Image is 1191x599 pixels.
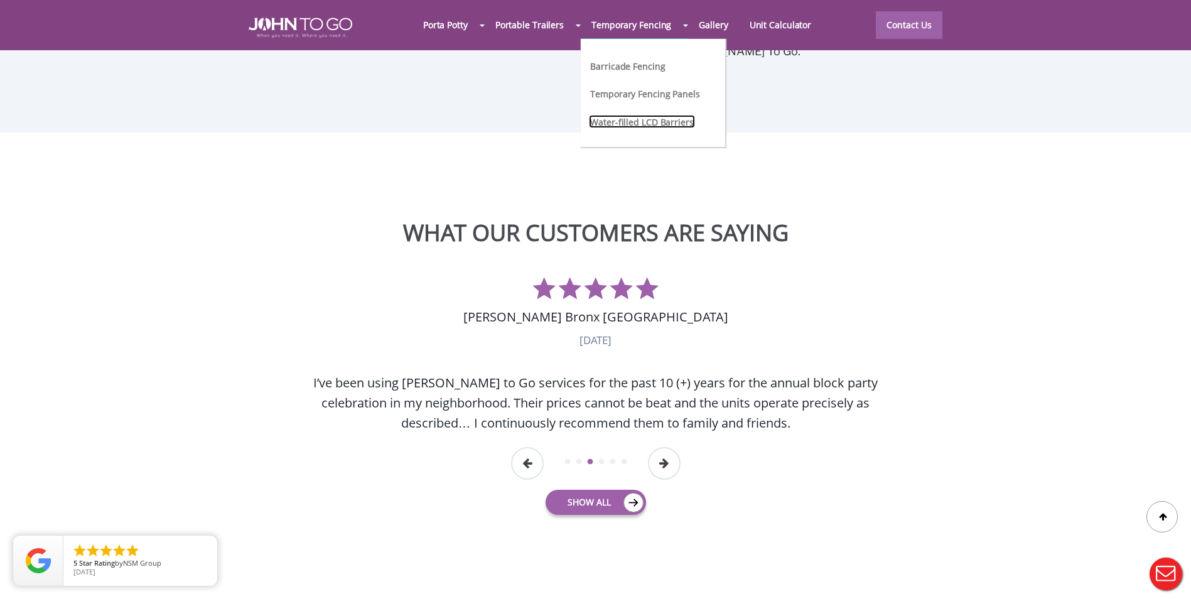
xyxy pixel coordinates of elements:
li:  [112,543,127,558]
li:  [72,543,87,558]
button: 4 of 6 [598,458,610,471]
a: Porta Potty [412,11,478,38]
a: Temporary Fencing [581,11,682,38]
img: icon [623,493,644,512]
a: Barricade Fencing [589,59,666,72]
img: JOHN to go [249,18,352,38]
span: by [73,559,207,568]
div: I’ve been using [PERSON_NAME] to Go services for the past 10 (+) years for the annual block party... [313,373,878,452]
a: Unit Calculator [739,11,822,38]
button: Live Chat [1141,549,1191,599]
span: NSM Group [123,558,161,568]
div: [PERSON_NAME] Bronx [GEOGRAPHIC_DATA] [313,299,878,333]
img: Review Rating [26,548,51,573]
button: 1 of 6 [564,458,576,471]
a: Water-filled LCD Barriers [589,115,695,128]
button: 3 of 6 [586,458,599,471]
button: Previous [511,447,544,480]
a: Gallery [688,11,738,38]
a: Show All [546,490,646,515]
span: 5 [73,558,77,568]
a: Temporary Fencing Panels [589,87,701,100]
a: Portable Trailers [485,11,574,38]
h2: WHAT OUR CUSTOMERS ARE SAYING [238,220,954,246]
a: Contact Us [876,11,942,39]
li:  [99,543,114,558]
li:  [125,543,140,558]
button: 2 of 6 [575,458,588,471]
button: Next [648,447,681,480]
div: [DATE] [313,333,878,373]
li:  [85,543,100,558]
button: 6 of 6 [620,458,633,471]
span: [DATE] [73,567,95,576]
button: 5 of 6 [609,458,622,471]
span: Star Rating [79,558,115,568]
